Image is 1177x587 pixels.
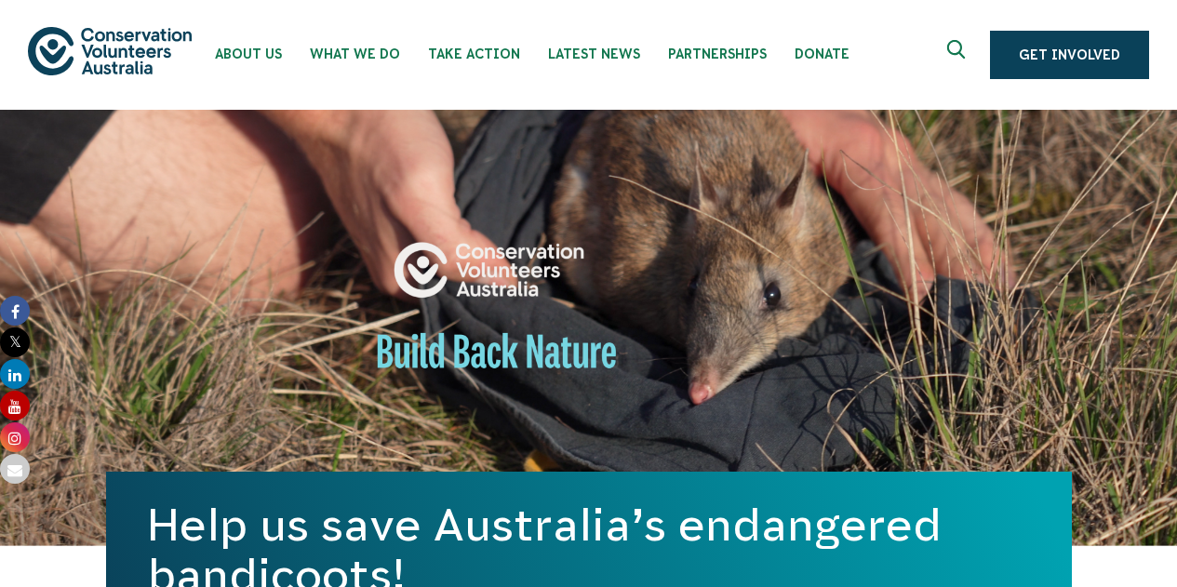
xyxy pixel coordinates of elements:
[990,31,1149,79] a: Get Involved
[668,47,767,61] span: Partnerships
[548,47,640,61] span: Latest News
[936,33,981,77] button: Expand search box Close search box
[215,47,282,61] span: About Us
[428,47,520,61] span: Take Action
[310,47,400,61] span: What We Do
[947,40,970,70] span: Expand search box
[28,27,192,74] img: logo.svg
[795,47,849,61] span: Donate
